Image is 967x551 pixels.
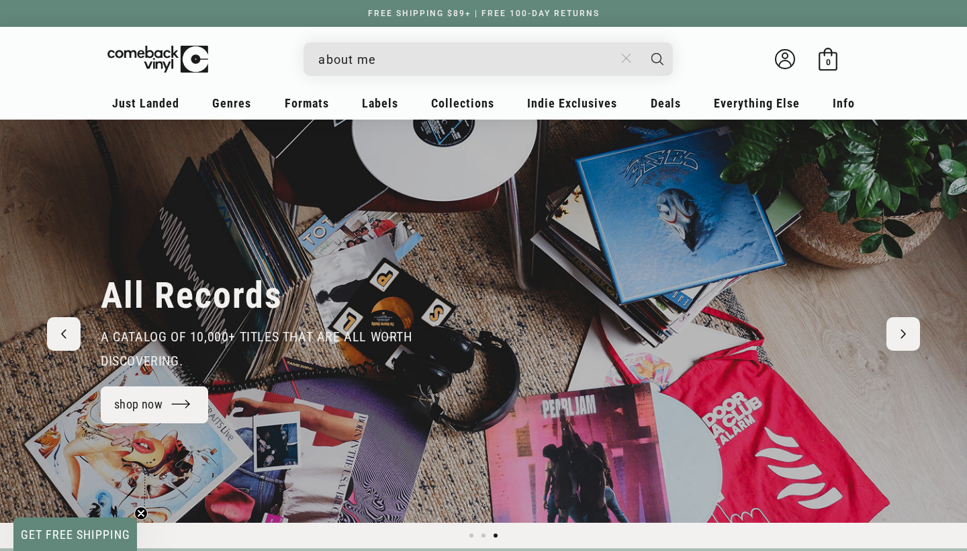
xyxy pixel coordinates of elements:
button: Next slide [886,317,920,351]
input: When autocomplete results are available use up and down arrows to review and enter to select [318,46,614,73]
span: Formats [285,96,329,110]
button: Load slide 2 of 3 [477,529,490,542]
span: Collections [431,96,494,110]
button: Previous slide [47,317,81,351]
button: Load slide 3 of 3 [490,529,502,542]
button: Close teaser [134,507,148,520]
button: Load slide 1 of 3 [465,529,477,542]
span: Labels [362,96,398,110]
a: FREE SHIPPING $89+ | FREE 100-DAY RETURNS [355,9,613,18]
h2: All Records [101,273,283,318]
span: Just Landed [112,96,179,110]
span: GET FREE SHIPPING [21,527,130,542]
button: Search [641,42,674,76]
div: GET FREE SHIPPINGClose teaser [13,517,137,551]
span: Info [833,96,855,110]
span: 0 [826,57,831,67]
a: shop now [101,386,208,423]
span: Genres [212,96,251,110]
span: Deals [651,96,681,110]
button: Close [614,44,639,73]
span: Everything Else [714,96,800,110]
span: Indie Exclusives [527,96,617,110]
div: Search [304,42,673,76]
span: a catalog of 10,000+ Titles that are all worth discovering. [101,329,412,369]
